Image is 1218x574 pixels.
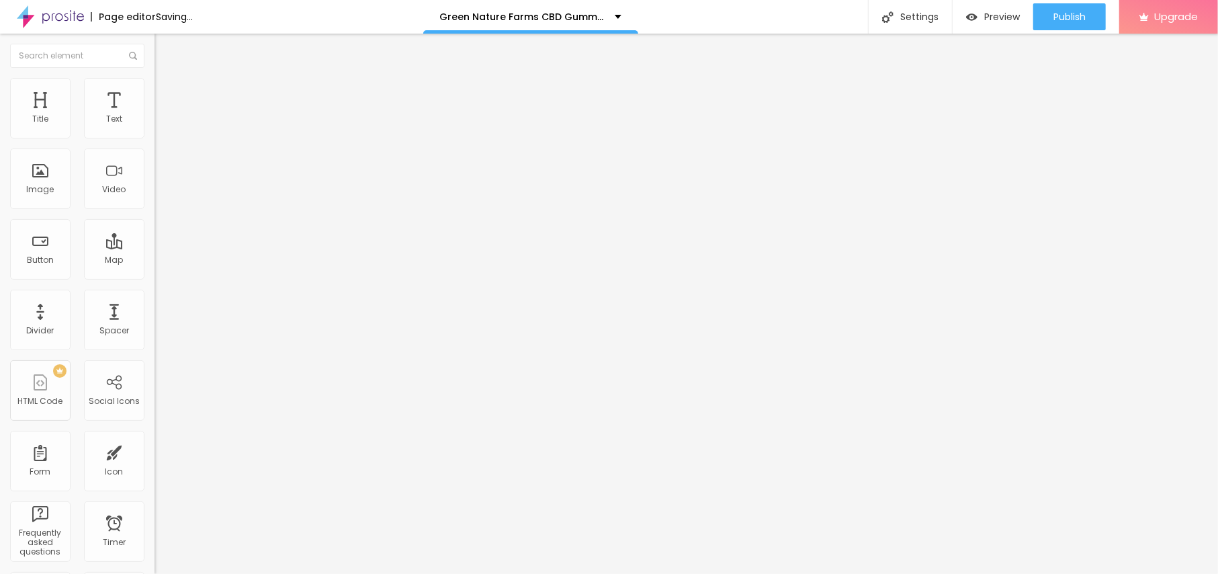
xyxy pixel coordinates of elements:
[156,12,193,22] div: Saving...
[1154,11,1198,22] span: Upgrade
[882,11,894,23] img: Icone
[106,114,122,124] div: Text
[27,255,54,265] div: Button
[966,11,977,23] img: view-1.svg
[105,467,124,477] div: Icon
[89,397,140,406] div: Social Icons
[105,255,124,265] div: Map
[13,528,67,557] div: Frequently asked questions
[27,326,54,335] div: Divider
[1053,11,1086,22] span: Publish
[32,114,48,124] div: Title
[27,185,54,194] div: Image
[103,538,126,547] div: Timer
[99,326,129,335] div: Spacer
[18,397,63,406] div: HTML Code
[30,467,51,477] div: Form
[129,52,137,60] img: Icone
[440,12,605,22] p: Green Nature Farms CBD Gummies
[984,11,1020,22] span: Preview
[953,3,1033,30] button: Preview
[1033,3,1106,30] button: Publish
[155,34,1218,574] iframe: Editor
[91,12,156,22] div: Page editor
[103,185,126,194] div: Video
[10,44,144,68] input: Search element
